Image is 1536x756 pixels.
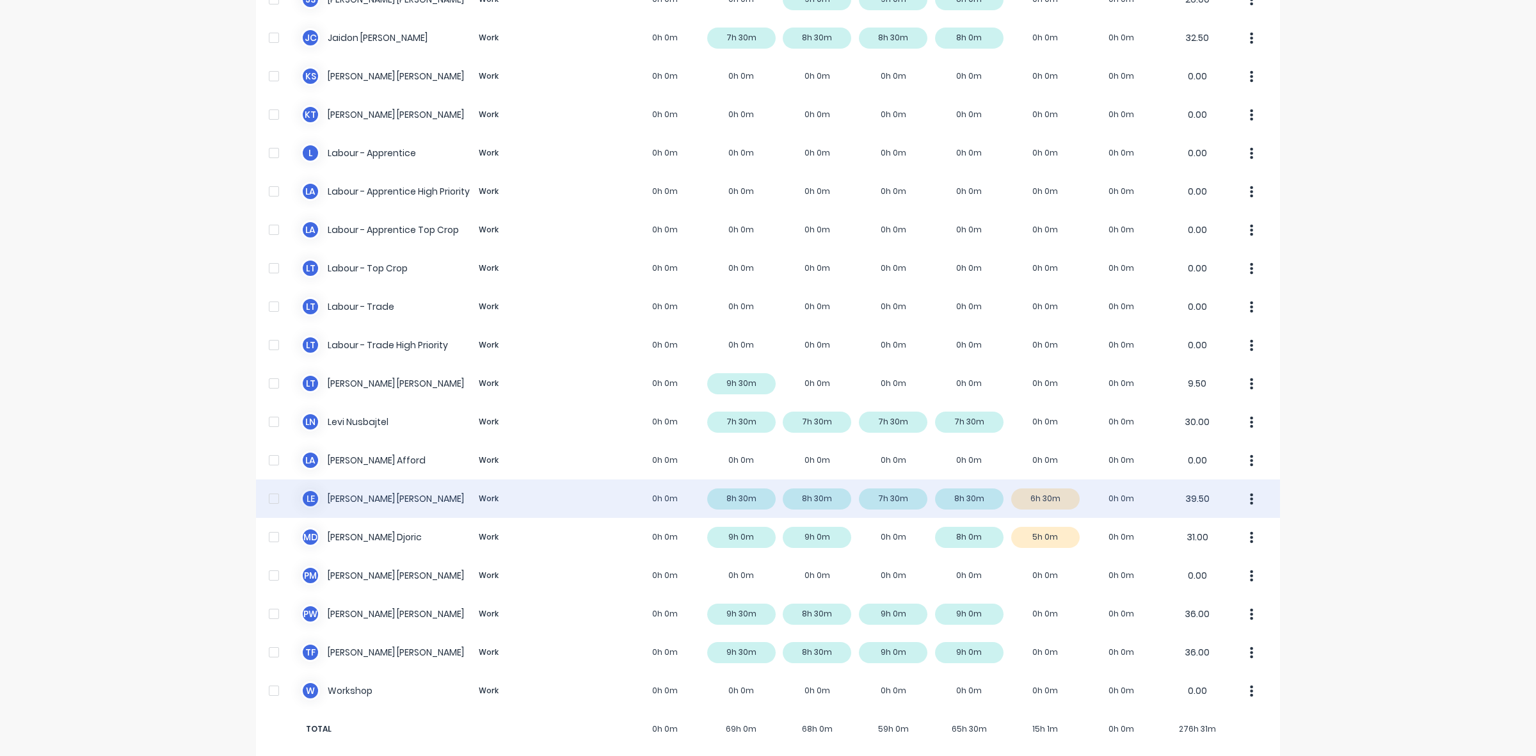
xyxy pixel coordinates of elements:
[703,723,780,735] span: 69h 0m
[855,723,931,735] span: 59h 0m
[301,723,538,735] span: TOTAL
[1007,723,1084,735] span: 15h 1m
[627,723,703,735] span: 0h 0m
[780,723,856,735] span: 68h 0m
[1159,723,1235,735] span: 276h 31m
[931,723,1007,735] span: 65h 30m
[1084,723,1160,735] span: 0h 0m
